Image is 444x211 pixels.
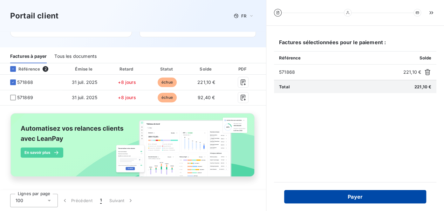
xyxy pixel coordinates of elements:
div: Retard [108,66,146,72]
h3: Portail client [10,10,58,22]
h6: Factures sélectionnées pour le paiement : [274,38,436,51]
span: 221,10 € [414,84,431,89]
span: Solde [419,55,431,60]
button: Suivant [106,194,138,207]
button: 1 [96,194,106,207]
button: Précédent [58,194,96,207]
span: 92,40 € [198,95,215,100]
div: Statut [148,66,186,72]
div: Référence [5,66,40,72]
div: Actions [262,66,302,72]
div: Solde [188,66,224,72]
span: 571869 [17,94,33,101]
span: échue [158,78,177,87]
span: 571868 [279,69,401,75]
span: 571868 [17,79,33,85]
span: +8 jours [118,95,136,100]
img: banner [5,109,262,187]
span: Total [279,84,290,89]
div: Factures à payer [10,50,47,63]
span: 221,10 € [197,79,215,85]
div: Tous les documents [54,50,97,63]
span: 221,10 € [403,69,421,75]
span: 2 [43,66,48,72]
div: Émise le [64,66,105,72]
span: 1 [100,197,102,204]
span: Référence [279,55,301,60]
span: 100 [16,197,23,204]
span: 31 juil. 2025 [72,79,97,85]
span: échue [158,93,177,102]
div: PDF [227,66,259,72]
span: +8 jours [118,79,136,85]
span: FR [241,13,246,18]
span: 31 juil. 2025 [72,95,97,100]
button: Payer [284,190,426,203]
